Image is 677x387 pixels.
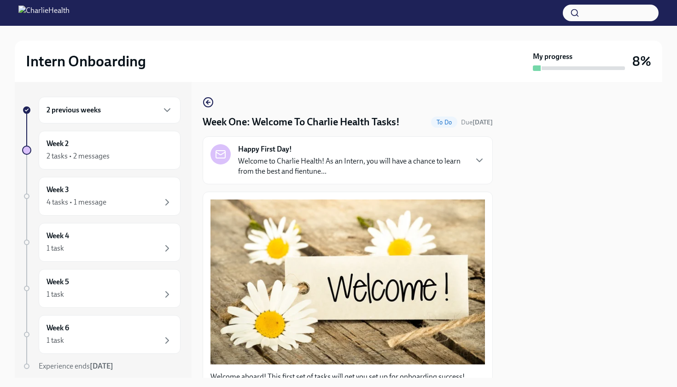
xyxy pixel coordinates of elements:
[461,118,493,127] span: September 22nd, 2025 09:00
[533,52,572,62] strong: My progress
[22,131,181,170] a: Week 22 tasks • 2 messages
[22,269,181,308] a: Week 51 task
[210,199,485,364] button: Zoom image
[39,362,113,370] span: Experience ends
[47,323,69,333] h6: Week 6
[47,197,106,207] div: 4 tasks • 1 message
[47,151,110,161] div: 2 tasks • 2 messages
[632,53,651,70] h3: 8%
[18,6,70,20] img: CharlieHealth
[47,185,69,195] h6: Week 3
[47,231,69,241] h6: Week 4
[26,52,146,70] h2: Intern Onboarding
[39,97,181,123] div: 2 previous weeks
[238,156,467,176] p: Welcome to Charlie Health! As an Intern, you will have a chance to learn from the best and fientu...
[47,243,64,253] div: 1 task
[210,372,485,382] p: Welcome aboard! This first set of tasks will get you set up for onboarding success!
[238,144,292,154] strong: Happy First Day!
[47,277,69,287] h6: Week 5
[47,105,101,115] h6: 2 previous weeks
[473,118,493,126] strong: [DATE]
[203,115,400,129] h4: Week One: Welcome To Charlie Health Tasks!
[47,289,64,299] div: 1 task
[22,223,181,262] a: Week 41 task
[431,119,457,126] span: To Do
[47,139,69,149] h6: Week 2
[22,315,181,354] a: Week 61 task
[461,118,493,126] span: Due
[90,362,113,370] strong: [DATE]
[22,177,181,216] a: Week 34 tasks • 1 message
[47,335,64,346] div: 1 task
